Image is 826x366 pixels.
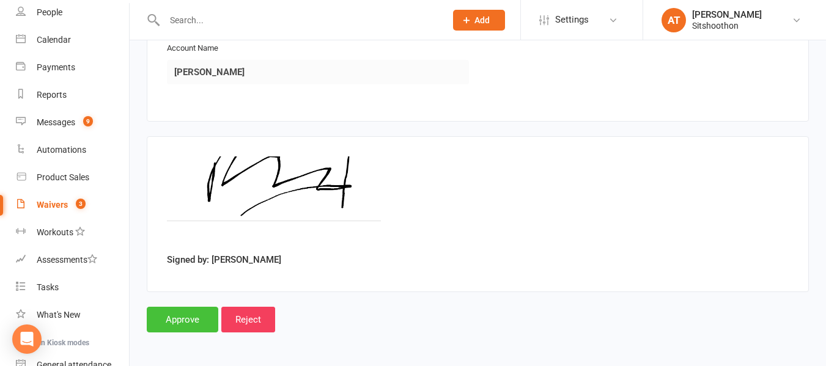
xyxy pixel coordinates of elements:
a: Tasks [16,274,129,301]
div: Open Intercom Messenger [12,324,42,354]
div: Sitshoothon [692,20,762,31]
a: Waivers 3 [16,191,129,219]
span: Settings [555,6,589,34]
a: What's New [16,301,129,329]
div: Payments [37,62,75,72]
div: Workouts [37,227,73,237]
div: What's New [37,310,81,320]
input: Approve [147,307,218,332]
div: People [37,7,62,17]
a: Reports [16,81,129,109]
div: Assessments [37,255,97,265]
span: 9 [83,116,93,126]
div: Tasks [37,282,59,292]
a: Workouts [16,219,129,246]
a: Messages 9 [16,109,129,136]
div: Messages [37,117,75,127]
div: Calendar [37,35,71,45]
div: [PERSON_NAME] [692,9,762,20]
div: Product Sales [37,172,89,182]
label: Account Name [167,42,218,55]
div: Waivers [37,200,68,210]
input: Reject [221,307,275,332]
div: Reports [37,90,67,100]
div: Automations [37,145,86,155]
img: image1754878936.png [167,156,381,248]
label: Signed by: [PERSON_NAME] [167,252,281,267]
a: Automations [16,136,129,164]
button: Add [453,10,505,31]
span: Add [474,15,490,25]
a: Assessments [16,246,129,274]
a: Product Sales [16,164,129,191]
div: AT [662,8,686,32]
span: 3 [76,199,86,209]
a: Payments [16,54,129,81]
input: Search... [161,12,437,29]
a: Calendar [16,26,129,54]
